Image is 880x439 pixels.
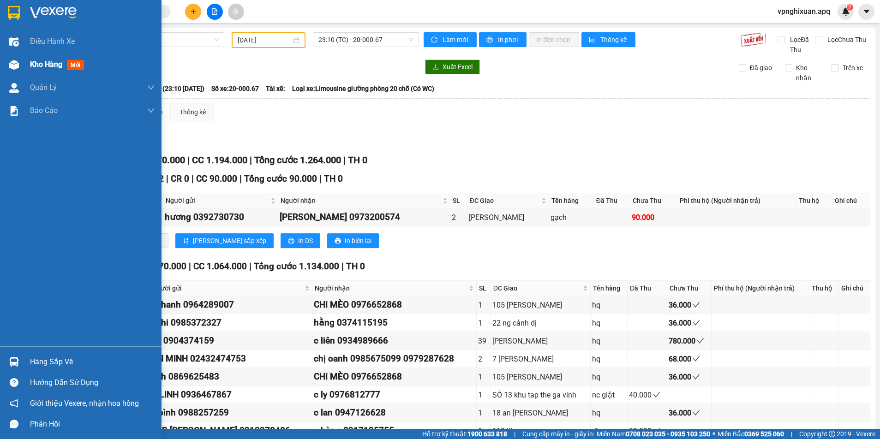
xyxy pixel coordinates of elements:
span: Kho hàng [30,60,62,69]
div: SỐ 13 khu tap the ga vinh [492,389,589,401]
button: printerIn DS [281,233,320,248]
img: warehouse-icon [9,357,19,367]
strong: 1900 633 818 [467,430,507,438]
img: icon-new-feature [842,7,850,16]
div: 1 [478,389,489,401]
div: CHI MÈO 0976652868 [314,370,475,384]
span: Làm mới [443,35,469,45]
span: Loại xe: Limousine giường phòng 20 chỗ (Có WC) [292,83,434,94]
span: message [10,420,18,428]
span: Miền Nam [597,429,710,439]
div: 2 [452,212,466,223]
div: hq [592,335,626,347]
div: AN MINH 02432474753 [151,352,311,366]
div: hq [592,299,626,311]
span: Quản Lý [30,82,57,93]
span: | [514,429,515,439]
div: 1 [478,425,489,437]
button: printerIn phơi [479,32,527,47]
span: CC 1.194.000 [192,154,247,166]
span: download [432,64,439,71]
div: 2 [478,353,489,365]
span: | [341,261,344,272]
div: [PERSON_NAME] 0973200574 [280,210,448,224]
span: Điều hành xe [30,36,75,47]
sup: 2 [847,4,853,11]
span: Tổng cước 1.134.000 [254,261,339,272]
th: Ghi chú [832,193,870,208]
div: Hàng sắp về [30,355,155,369]
span: bar-chart [589,36,597,44]
span: TH 0 [348,154,367,166]
span: Tổng cước 90.000 [244,173,317,184]
th: Đã Thu [594,193,630,208]
span: | [189,261,191,272]
span: In biên lai [345,236,371,246]
span: Lọc Chưa Thu [824,35,868,45]
span: 2 [848,4,851,11]
span: Hỗ trợ kỹ thuật: [422,429,507,439]
span: down [147,107,155,114]
span: ĐC Giao [493,283,581,293]
span: Người gửi [166,196,269,206]
div: kh 0904374159 [151,334,311,348]
div: gạch [551,212,592,223]
span: [PERSON_NAME] sắp xếp [193,236,266,246]
span: check [653,391,660,398]
span: printer [288,237,294,245]
img: warehouse-icon [9,60,19,70]
div: hq [592,317,626,329]
span: | [166,173,168,184]
div: 1 [478,371,489,383]
span: CR 70.000 [143,154,185,166]
img: solution-icon [9,106,19,116]
span: ĐC Giao [470,196,539,206]
span: check [653,427,660,434]
button: caret-down [858,4,874,20]
div: chị oanh 0985675099 0979287628 [314,352,475,366]
span: Cung cấp máy in - giấy in: [522,429,594,439]
span: check [693,319,700,326]
span: Chuyến: (23:10 [DATE]) [137,83,204,94]
th: SL [450,193,468,208]
span: Báo cáo [30,105,58,116]
span: Người nhận [281,196,440,206]
div: 1 [478,407,489,419]
span: file-add [211,8,218,15]
div: 30.000 [629,425,665,437]
span: | [187,154,190,166]
span: down [147,84,155,91]
span: check [693,373,700,380]
span: 23:10 (TC) - 20-000.67 [318,33,413,47]
button: downloadXuất Excel [425,59,480,74]
span: aim [233,8,239,15]
span: Kho nhận [792,63,824,83]
th: Ghi chú [839,281,870,296]
span: CR 0 [171,173,189,184]
span: CC 90.000 [196,173,237,184]
span: caret-down [862,7,871,16]
input: 19/02/2023 [238,35,291,45]
span: copyright [829,431,835,437]
button: bar-chartThống kê [581,32,635,47]
span: notification [10,399,18,408]
strong: 0369 525 060 [744,430,784,438]
button: aim [228,4,244,20]
div: hq [592,371,626,383]
span: TH 0 [324,173,343,184]
div: 68.000 [669,353,710,365]
div: 39 [478,335,489,347]
button: syncLàm mới [424,32,477,47]
div: Thống kê [180,107,206,117]
th: Tên hàng [591,281,628,296]
span: printer [335,237,341,245]
img: 9k= [740,32,766,47]
button: sort-ascending[PERSON_NAME] sắp xếp [175,233,274,248]
div: linh 0869625483 [151,370,311,384]
span: Tài xế: [266,83,285,94]
span: Thống kê [600,35,628,45]
button: file-add [207,4,223,20]
div: nc giặt [592,389,626,401]
th: SL [477,281,491,296]
button: In đơn chọn [529,32,579,47]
